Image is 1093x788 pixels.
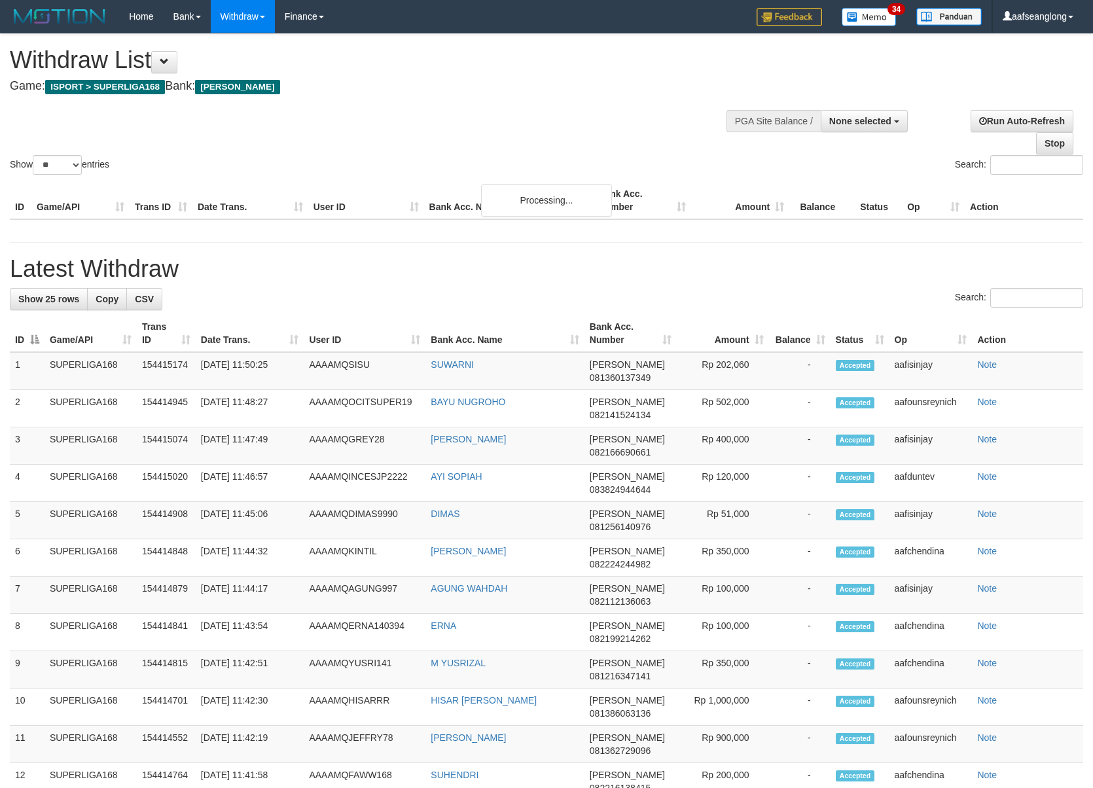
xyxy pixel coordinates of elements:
td: SUPERLIGA168 [45,726,137,763]
td: [DATE] 11:46:57 [196,465,304,502]
td: 154414848 [137,539,196,577]
span: Accepted [836,770,875,781]
td: Rp 100,000 [677,614,769,651]
a: Note [977,732,997,743]
a: SUHENDRI [431,770,478,780]
th: Status [855,182,902,219]
span: Copy 082141524134 to clipboard [590,410,651,420]
td: SUPERLIGA168 [45,390,137,427]
td: [DATE] 11:50:25 [196,352,304,390]
td: aafduntev [889,465,973,502]
td: AAAAMQINCESJP2222 [304,465,425,502]
button: None selected [821,110,908,132]
span: [PERSON_NAME] [590,471,665,482]
img: panduan.png [916,8,982,26]
th: Action [972,315,1083,352]
span: Copy [96,294,118,304]
td: 11 [10,726,45,763]
span: [PERSON_NAME] [590,509,665,519]
th: Trans ID [130,182,192,219]
th: Amount [691,182,789,219]
td: 154414908 [137,502,196,539]
th: Bank Acc. Name: activate to sort column ascending [425,315,584,352]
span: Accepted [836,546,875,558]
td: aafisinjay [889,577,973,614]
td: SUPERLIGA168 [45,427,137,465]
span: Copy 083824944644 to clipboard [590,484,651,495]
td: aafisinjay [889,427,973,465]
td: 154414841 [137,614,196,651]
td: 2 [10,390,45,427]
th: Date Trans.: activate to sort column ascending [196,315,304,352]
td: 154414701 [137,689,196,726]
td: aafisinjay [889,352,973,390]
td: - [769,427,831,465]
td: Rp 350,000 [677,651,769,689]
label: Show entries [10,155,109,175]
input: Search: [990,288,1083,308]
select: Showentries [33,155,82,175]
a: ERNA [431,620,456,631]
td: Rp 202,060 [677,352,769,390]
a: Run Auto-Refresh [971,110,1073,132]
span: [PERSON_NAME] [195,80,279,94]
span: Copy 081362729096 to clipboard [590,745,651,756]
th: ID [10,182,31,219]
span: Copy 081386063136 to clipboard [590,708,651,719]
td: 154414945 [137,390,196,427]
td: Rp 1,000,000 [677,689,769,726]
span: 34 [887,3,905,15]
span: Accepted [836,658,875,670]
div: Processing... [481,184,612,217]
a: AGUNG WAHDAH [431,583,507,594]
a: [PERSON_NAME] [431,546,506,556]
td: SUPERLIGA168 [45,539,137,577]
a: [PERSON_NAME] [431,732,506,743]
span: Accepted [836,584,875,595]
th: Bank Acc. Number: activate to sort column ascending [584,315,677,352]
span: [PERSON_NAME] [590,658,665,668]
th: User ID: activate to sort column ascending [304,315,425,352]
a: AYI SOPIAH [431,471,482,482]
img: Feedback.jpg [757,8,822,26]
h1: Latest Withdraw [10,256,1083,282]
td: aafchendina [889,651,973,689]
th: Balance: activate to sort column ascending [769,315,831,352]
td: - [769,726,831,763]
span: Accepted [836,621,875,632]
td: - [769,465,831,502]
td: - [769,651,831,689]
td: 154414552 [137,726,196,763]
span: Accepted [836,696,875,707]
th: Bank Acc. Number [593,182,691,219]
td: 9 [10,651,45,689]
th: Balance [789,182,855,219]
td: AAAAMQGREY28 [304,427,425,465]
label: Search: [955,288,1083,308]
th: Action [965,182,1083,219]
span: [PERSON_NAME] [590,583,665,594]
td: [DATE] 11:47:49 [196,427,304,465]
td: - [769,577,831,614]
a: Note [977,471,997,482]
span: Copy 081360137349 to clipboard [590,372,651,383]
span: None selected [829,116,891,126]
td: SUPERLIGA168 [45,502,137,539]
th: ID: activate to sort column descending [10,315,45,352]
th: Date Trans. [192,182,308,219]
td: 6 [10,539,45,577]
a: Note [977,397,997,407]
td: SUPERLIGA168 [45,689,137,726]
h1: Withdraw List [10,47,715,73]
span: [PERSON_NAME] [590,620,665,631]
td: 1 [10,352,45,390]
td: Rp 350,000 [677,539,769,577]
span: Show 25 rows [18,294,79,304]
span: Accepted [836,435,875,446]
td: AAAAMQSISU [304,352,425,390]
a: M YUSRIZAL [431,658,486,668]
td: AAAAMQDIMAS9990 [304,502,425,539]
td: 154414879 [137,577,196,614]
td: [DATE] 11:44:32 [196,539,304,577]
img: Button%20Memo.svg [842,8,897,26]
